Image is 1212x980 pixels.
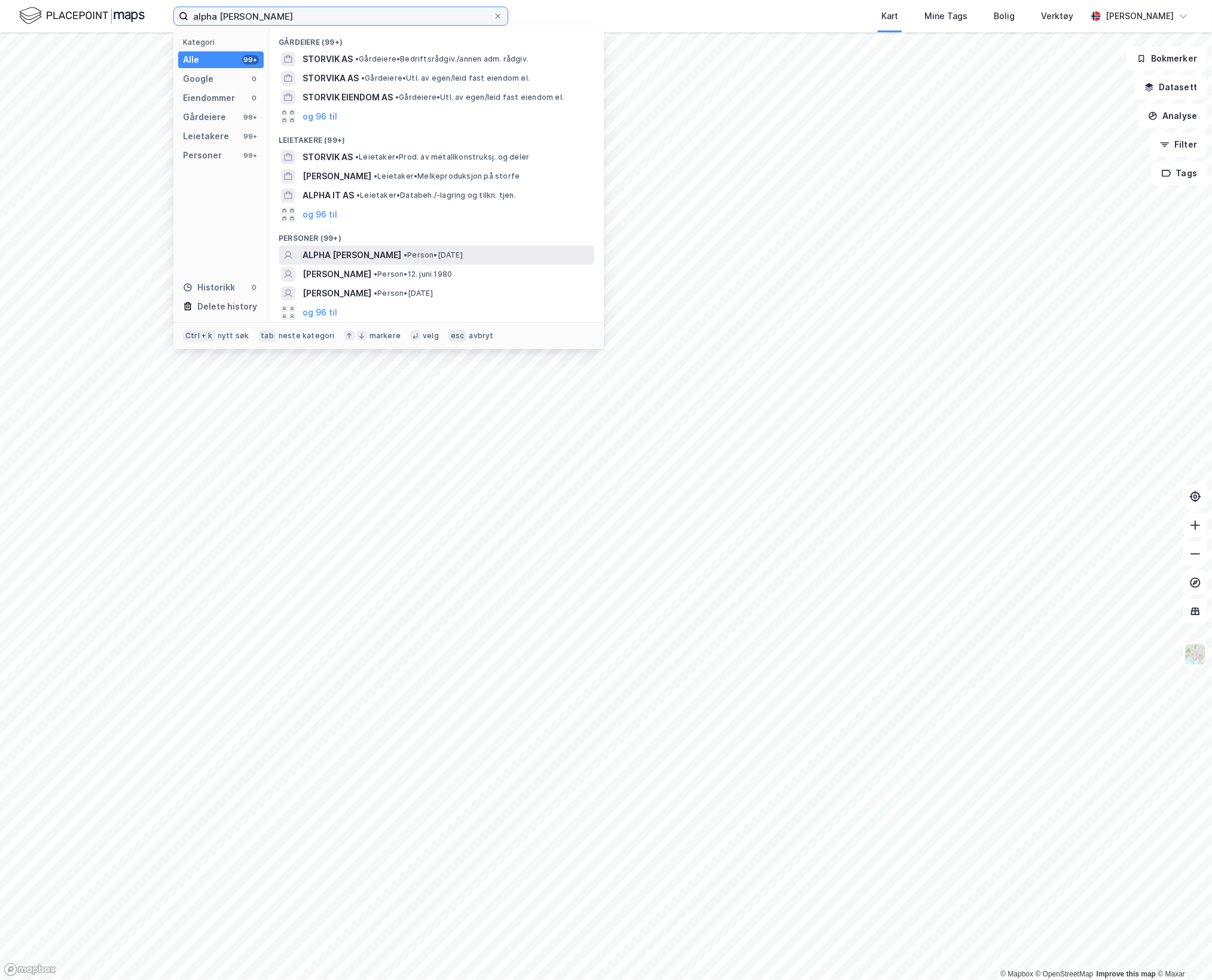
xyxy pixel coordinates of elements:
a: Mapbox homepage [4,963,56,976]
span: ALPHA [PERSON_NAME] [303,248,401,262]
button: og 96 til [303,305,337,320]
div: velg [423,331,439,341]
a: Mapbox [1000,970,1033,978]
div: Verktøy [1041,9,1073,23]
img: Z [1184,643,1207,666]
div: esc [448,330,467,342]
button: og 96 til [303,207,337,222]
span: Person • [DATE] [374,289,433,298]
div: nytt søk [218,331,249,341]
div: Delete history [197,299,257,314]
span: Leietaker • Prod. av metallkonstruksj. og deler [355,152,529,162]
span: Gårdeiere • Utl. av egen/leid fast eiendom el. [361,73,530,83]
a: Improve this map [1097,970,1156,978]
div: 0 [249,74,259,84]
span: • [355,152,359,161]
span: STORVIK AS [303,52,353,66]
div: 99+ [242,55,259,65]
div: Leietakere [183,129,229,143]
div: Bolig [994,9,1015,23]
div: Mine Tags [924,9,967,23]
input: Søk på adresse, matrikkel, gårdeiere, leietakere eller personer [188,7,493,25]
span: ALPHA IT AS [303,188,354,203]
div: 99+ [242,131,259,141]
span: • [374,171,377,180]
div: [PERSON_NAME] [1106,9,1174,23]
span: • [374,269,377,278]
button: Datasett [1134,75,1207,99]
span: • [395,93,399,102]
div: tab [258,330,276,342]
div: 99+ [242,151,259,160]
div: Personer [183,148,222,163]
div: Ctrl + k [183,330,215,342]
span: STORVIKA AS [303,71,359,85]
span: • [404,250,407,259]
div: Gårdeiere (99+) [269,28,604,50]
div: 99+ [242,112,259,122]
span: Leietaker • Databeh./-lagring og tilkn. tjen. [356,191,516,200]
div: Kontrollprogram for chat [1152,923,1212,980]
div: Leietakere (99+) [269,126,604,148]
div: Historikk [183,280,235,295]
span: • [356,191,360,200]
button: Filter [1150,133,1207,157]
div: 0 [249,283,259,292]
a: OpenStreetMap [1036,970,1094,978]
div: markere [370,331,401,341]
span: [PERSON_NAME] [303,267,371,281]
span: • [361,73,365,82]
span: Gårdeiere • Utl. av egen/leid fast eiendom el. [395,93,564,102]
img: logo.f888ab2527a4732fd821a326f86c7f29.svg [19,5,145,26]
div: Kategori [183,38,264,47]
span: [PERSON_NAME] [303,169,371,183]
div: Google [183,72,213,86]
button: og 96 til [303,109,337,124]
span: STORVIK EIENDOM AS [303,90,393,105]
span: Person • [DATE] [404,250,463,260]
div: Gårdeiere [183,110,226,124]
span: • [355,54,359,63]
span: [PERSON_NAME] [303,286,371,301]
span: • [374,289,377,298]
div: neste kategori [279,331,335,341]
div: Personer (99+) [269,224,604,246]
div: 0 [249,93,259,103]
div: avbryt [469,331,493,341]
div: Kart [881,9,898,23]
div: Eiendommer [183,91,235,105]
span: Gårdeiere • Bedriftsrådgiv./annen adm. rådgiv. [355,54,529,64]
button: Bokmerker [1126,47,1207,71]
div: Alle [183,53,199,67]
span: Leietaker • Melkeproduksjon på storfe [374,171,520,181]
span: Person • 12. juni 1980 [374,269,452,279]
button: Analyse [1138,104,1207,128]
span: STORVIK AS [303,150,353,164]
button: Tags [1152,161,1207,185]
iframe: Chat Widget [1152,923,1212,980]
